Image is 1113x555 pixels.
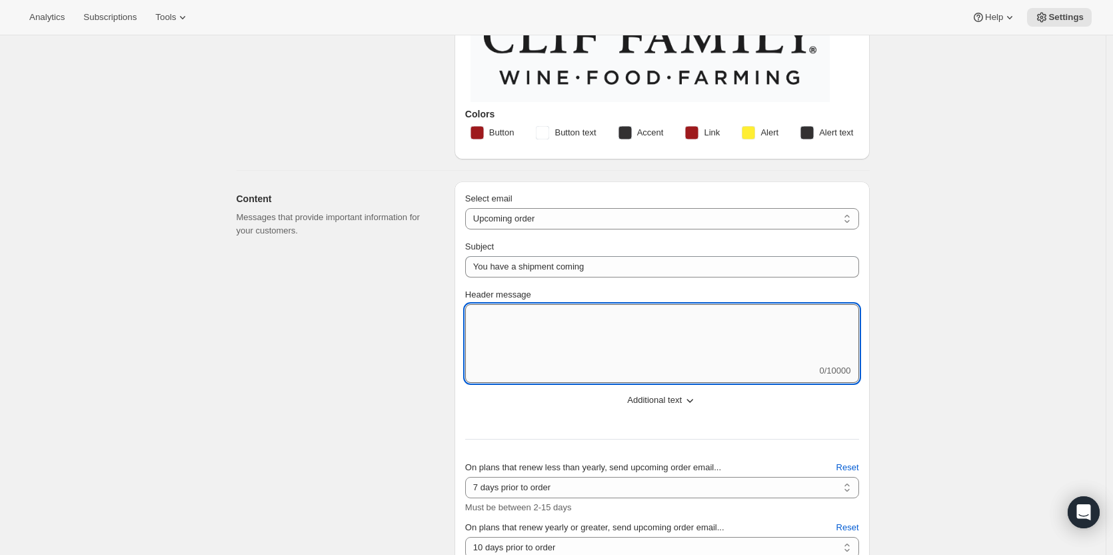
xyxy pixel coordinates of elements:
[75,8,145,27] button: Subscriptions
[465,290,531,300] span: Header message
[677,122,728,143] button: Link
[627,394,682,407] span: Additional text
[21,8,73,27] button: Analytics
[836,521,859,534] span: Reset
[760,126,778,139] span: Alert
[528,122,604,143] button: Button text
[734,122,786,143] button: Alert
[463,122,523,143] button: Button
[836,461,859,474] span: Reset
[457,390,867,411] button: Additional text
[1068,496,1100,528] div: Open Intercom Messenger
[792,122,861,143] button: Alert text
[465,107,859,121] h3: Colors
[610,122,672,143] button: Accent
[637,126,664,139] span: Accent
[83,12,137,23] span: Subscriptions
[489,126,515,139] span: Button
[147,8,197,27] button: Tools
[237,192,433,205] h2: Content
[828,457,867,478] button: Reset
[964,8,1024,27] button: Help
[819,126,853,139] span: Alert text
[465,241,494,251] span: Subject
[29,12,65,23] span: Analytics
[1027,8,1092,27] button: Settings
[985,12,1003,23] span: Help
[237,211,433,237] p: Messages that provide important information for your customers.
[1048,12,1084,23] span: Settings
[704,126,720,139] span: Link
[465,462,721,472] span: On plans that renew less than yearly, send upcoming order email...
[465,522,724,532] span: On plans that renew yearly or greater, send upcoming order email...
[465,502,572,512] span: Must be between 2-15 days
[828,517,867,538] button: Reset
[555,126,596,139] span: Button text
[465,193,513,203] span: Select email
[155,12,176,23] span: Tools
